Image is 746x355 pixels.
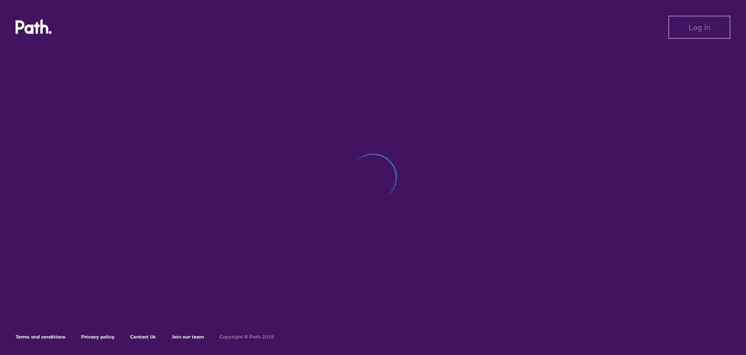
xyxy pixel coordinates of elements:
[130,334,156,340] a: Contact Us
[81,334,115,340] a: Privacy policy
[689,23,711,32] span: Log in
[220,334,274,340] h6: Copyright © Path 2018
[16,334,66,340] a: Terms and conditions
[171,334,204,340] a: Join our team
[668,16,730,39] button: Log in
